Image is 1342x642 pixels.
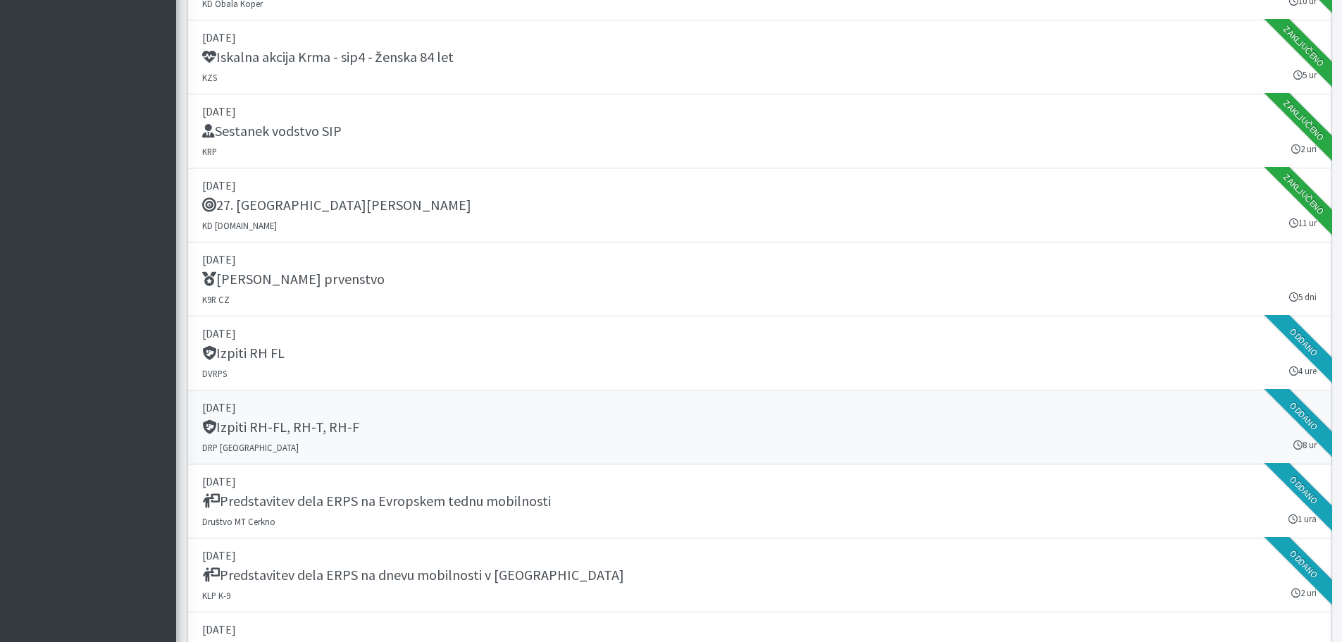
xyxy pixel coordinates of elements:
[202,220,277,231] small: KD [DOMAIN_NAME]
[202,271,385,288] h5: [PERSON_NAME] prvenstvo
[202,123,342,140] h5: Sestanek vodstvo SIP
[202,547,1317,564] p: [DATE]
[202,473,1317,490] p: [DATE]
[202,442,299,453] small: DRP [GEOGRAPHIC_DATA]
[202,325,1317,342] p: [DATE]
[202,177,1317,194] p: [DATE]
[187,20,1331,94] a: [DATE] Iskalna akcija Krma - sip4 - ženska 84 let KZS 5 ur Zaključeno
[187,242,1331,316] a: [DATE] [PERSON_NAME] prvenstvo K9R CZ 5 dni
[1289,290,1317,304] small: 5 dni
[202,29,1317,46] p: [DATE]
[202,345,285,362] h5: Izpiti RH FL
[202,294,230,305] small: K9R CZ
[187,316,1331,390] a: [DATE] Izpiti RH FL DVRPS 4 ure Oddano
[187,464,1331,538] a: [DATE] Predstavitev dela ERPS na Evropskem tednu mobilnosti Društvo MT Cerkno 1 ura Oddano
[202,399,1317,416] p: [DATE]
[202,567,624,584] h5: Predstavitev dela ERPS na dnevu mobilnosti v [GEOGRAPHIC_DATA]
[202,251,1317,268] p: [DATE]
[187,390,1331,464] a: [DATE] Izpiti RH-FL, RH-T, RH-F DRP [GEOGRAPHIC_DATA] 8 ur Oddano
[202,590,230,601] small: KLP K-9
[202,493,551,510] h5: Predstavitev dela ERPS na Evropskem tednu mobilnosti
[187,168,1331,242] a: [DATE] 27. [GEOGRAPHIC_DATA][PERSON_NAME] KD [DOMAIN_NAME] 11 ur Zaključeno
[202,49,454,66] h5: Iskalna akcija Krma - sip4 - ženska 84 let
[202,419,359,436] h5: Izpiti RH-FL, RH-T, RH-F
[202,72,217,83] small: KZS
[202,103,1317,120] p: [DATE]
[202,146,217,157] small: KRP
[202,368,227,379] small: DVRPS
[202,621,1317,638] p: [DATE]
[187,538,1331,612] a: [DATE] Predstavitev dela ERPS na dnevu mobilnosti v [GEOGRAPHIC_DATA] KLP K-9 2 uri Oddano
[202,197,471,214] h5: 27. [GEOGRAPHIC_DATA][PERSON_NAME]
[202,516,275,527] small: Društvo MT Cerkno
[187,94,1331,168] a: [DATE] Sestanek vodstvo SIP KRP 2 uri Zaključeno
